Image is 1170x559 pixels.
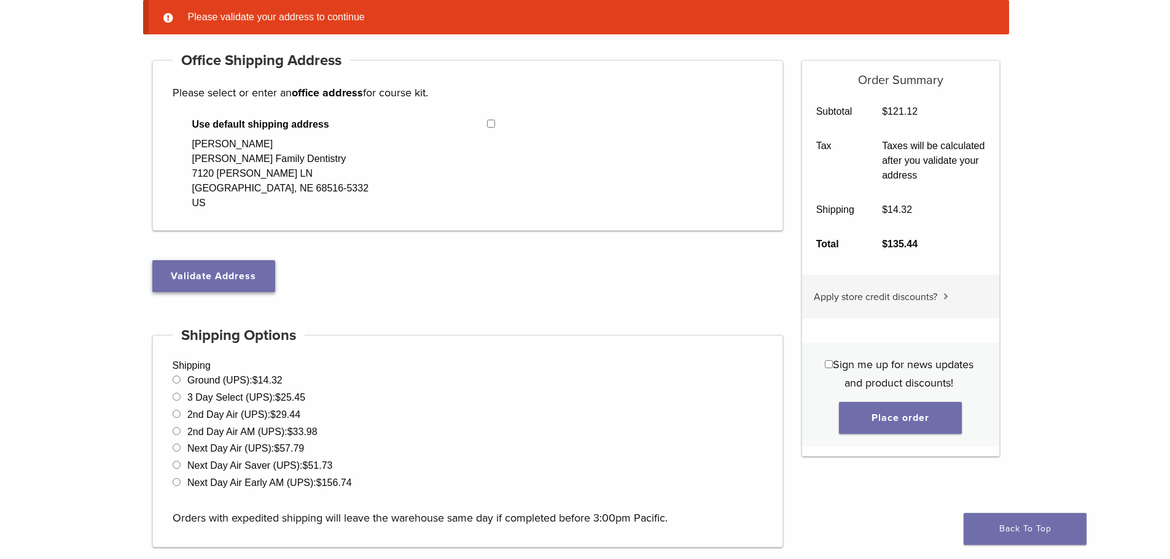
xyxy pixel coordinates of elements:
span: Use default shipping address [192,117,488,132]
span: $ [275,392,281,403]
span: Sign me up for news updates and product discounts! [833,358,973,390]
button: Validate Address [152,260,275,292]
h4: Shipping Options [173,321,305,350]
bdi: 121.12 [882,106,918,117]
bdi: 51.73 [303,460,333,471]
label: 2nd Day Air AM (UPS): [187,426,318,437]
span: $ [270,409,276,420]
span: $ [287,426,293,437]
h4: Office Shipping Address [173,46,351,75]
p: Orders with expedited shipping will leave the warehouse same day if completed before 3:00pm Pacific. [173,490,763,527]
span: $ [882,204,887,215]
label: Next Day Air Early AM (UPS): [187,477,352,488]
bdi: 14.32 [882,204,912,215]
th: Subtotal [802,94,868,129]
img: caret.svg [943,293,948,299]
bdi: 25.45 [275,392,305,403]
span: $ [303,460,308,471]
span: $ [252,375,258,385]
span: Apply store credit discounts? [814,291,937,303]
h5: Order Summary [802,61,999,88]
a: Back To Top [964,513,1086,545]
bdi: 135.44 [882,239,918,249]
bdi: 14.32 [252,375,283,385]
th: Shipping [802,193,868,227]
span: $ [882,106,887,117]
bdi: 33.98 [287,426,318,437]
bdi: 57.79 [274,443,304,453]
p: Please select or enter an for course kit. [173,83,763,102]
label: Next Day Air Saver (UPS): [187,460,333,471]
th: Tax [802,129,868,193]
span: $ [882,239,887,249]
span: $ [316,477,322,488]
td: Taxes will be calculated after you validate your address [868,129,999,193]
label: 2nd Day Air (UPS): [187,409,300,420]
div: [PERSON_NAME] [PERSON_NAME] Family Dentistry 7120 [PERSON_NAME] LN [GEOGRAPHIC_DATA], NE 68516-53... [192,137,369,210]
label: Next Day Air (UPS): [187,443,304,453]
div: Shipping [152,335,784,547]
strong: office address [292,86,363,99]
bdi: 29.44 [270,409,300,420]
li: Please validate your address to continue [183,10,989,25]
button: Place order [839,402,962,434]
input: Sign me up for news updates and product discounts! [825,360,833,368]
label: Ground (UPS): [187,375,283,385]
label: 3 Day Select (UPS): [187,392,305,403]
th: Total [802,227,868,261]
span: $ [274,443,279,453]
bdi: 156.74 [316,477,352,488]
